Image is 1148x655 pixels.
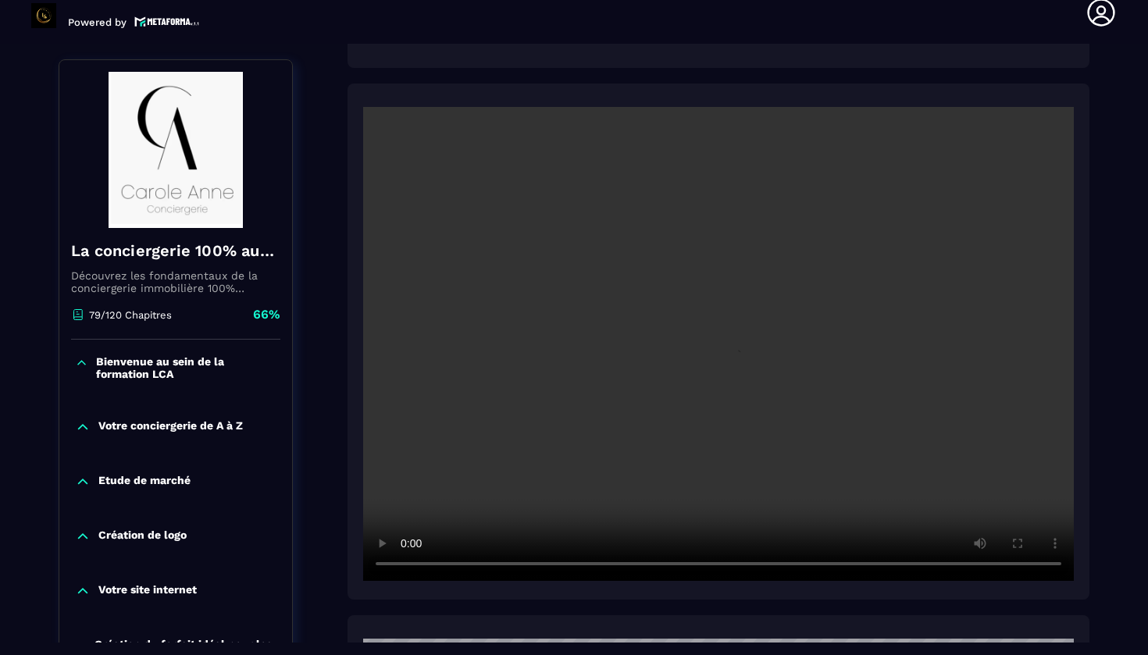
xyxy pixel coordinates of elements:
[71,269,280,294] p: Découvrez les fondamentaux de la conciergerie immobilière 100% automatisée. Cette formation est c...
[96,355,276,380] p: Bienvenue au sein de la formation LCA
[68,16,127,28] p: Powered by
[134,15,200,28] img: logo
[89,309,172,321] p: 79/120 Chapitres
[98,529,187,544] p: Création de logo
[98,583,197,599] p: Votre site internet
[98,419,243,435] p: Votre conciergerie de A à Z
[31,3,56,28] img: logo-branding
[98,474,191,489] p: Etude de marché
[71,72,280,228] img: banner
[71,240,280,262] h4: La conciergerie 100% automatisée
[253,306,280,323] p: 66%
